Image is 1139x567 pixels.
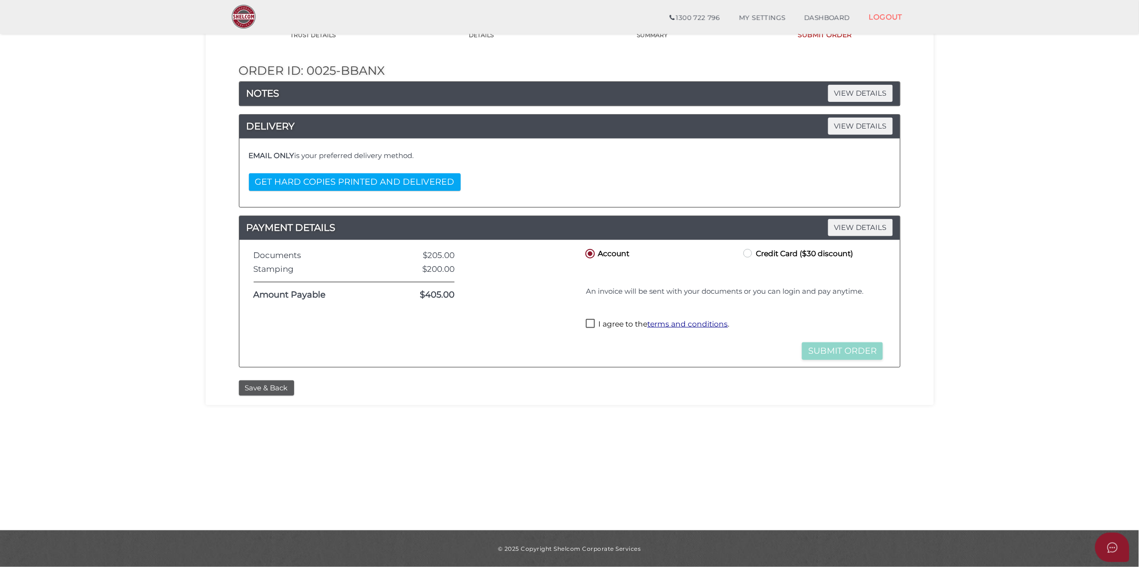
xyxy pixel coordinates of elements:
[828,85,893,101] span: VIEW DETAILS
[802,342,883,360] button: Submit Order
[647,319,728,328] a: terms and conditions
[730,9,795,28] a: MY SETTINGS
[249,151,295,160] b: EMAIL ONLY
[795,9,860,28] a: DASHBOARD
[239,86,900,101] a: NOTESVIEW DETAILS
[828,118,893,134] span: VIEW DETAILS
[239,380,294,396] button: Save & Back
[239,86,900,101] h4: NOTES
[660,9,729,28] a: 1300 722 796
[239,220,900,235] h4: PAYMENT DETAILS
[586,288,883,296] h4: An invoice will be sent with your documents or you can login and pay anytime.
[247,290,386,300] div: Amount Payable
[385,251,462,260] div: $205.00
[828,219,893,236] span: VIEW DETAILS
[247,265,386,274] div: Stamping
[213,545,927,553] div: © 2025 Copyright Shelcom Corporate Services
[586,319,729,331] label: I agree to the .
[239,64,901,78] h2: Order ID: 0025-BbANX
[249,173,461,191] button: GET HARD COPIES PRINTED AND DELIVERED
[239,220,900,235] a: PAYMENT DETAILSVIEW DETAILS
[239,119,900,134] h4: DELIVERY
[1095,533,1129,562] button: Open asap
[385,265,462,274] div: $200.00
[247,251,386,260] div: Documents
[860,7,912,27] a: LOGOUT
[239,119,900,134] a: DELIVERYVIEW DETAILS
[742,247,853,259] label: Credit Card ($30 discount)
[584,247,629,259] label: Account
[385,290,462,300] div: $405.00
[249,152,891,160] h4: is your preferred delivery method.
